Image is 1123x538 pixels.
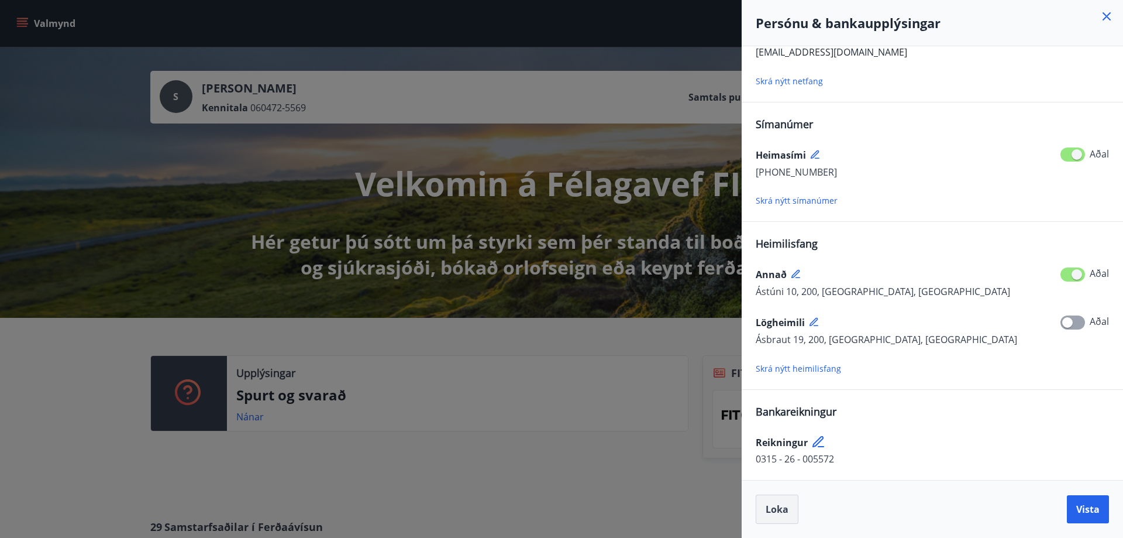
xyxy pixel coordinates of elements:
span: Reikningur [756,436,808,449]
button: Vista [1067,495,1109,523]
span: Skrá nýtt símanúmer [756,195,838,206]
span: Skrá nýtt netfang [756,76,823,87]
span: Bankareikningur [756,405,836,419]
span: [PHONE_NUMBER] [756,166,837,179]
span: 0315 - 26 - 005572 [756,453,834,465]
button: Loka [756,495,798,524]
span: Heimasími [756,149,806,162]
span: Símanúmer [756,117,813,131]
span: Aðal [1090,315,1109,328]
span: Heimilisfang [756,237,818,251]
span: Ástúni 10, 200, [GEOGRAPHIC_DATA], [GEOGRAPHIC_DATA] [756,285,1010,298]
h4: Persónu & bankaupplýsingar [756,14,1109,32]
span: Ásbraut 19, 200, [GEOGRAPHIC_DATA], [GEOGRAPHIC_DATA] [756,333,1017,346]
span: [EMAIL_ADDRESS][DOMAIN_NAME] [756,46,907,59]
span: Aðal [1090,148,1109,160]
span: Lögheimili [756,316,805,329]
span: Annað [756,268,787,281]
span: Skrá nýtt heimilisfang [756,363,841,374]
span: Aðal [1090,267,1109,280]
span: Vista [1076,503,1100,516]
span: Loka [766,503,788,516]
